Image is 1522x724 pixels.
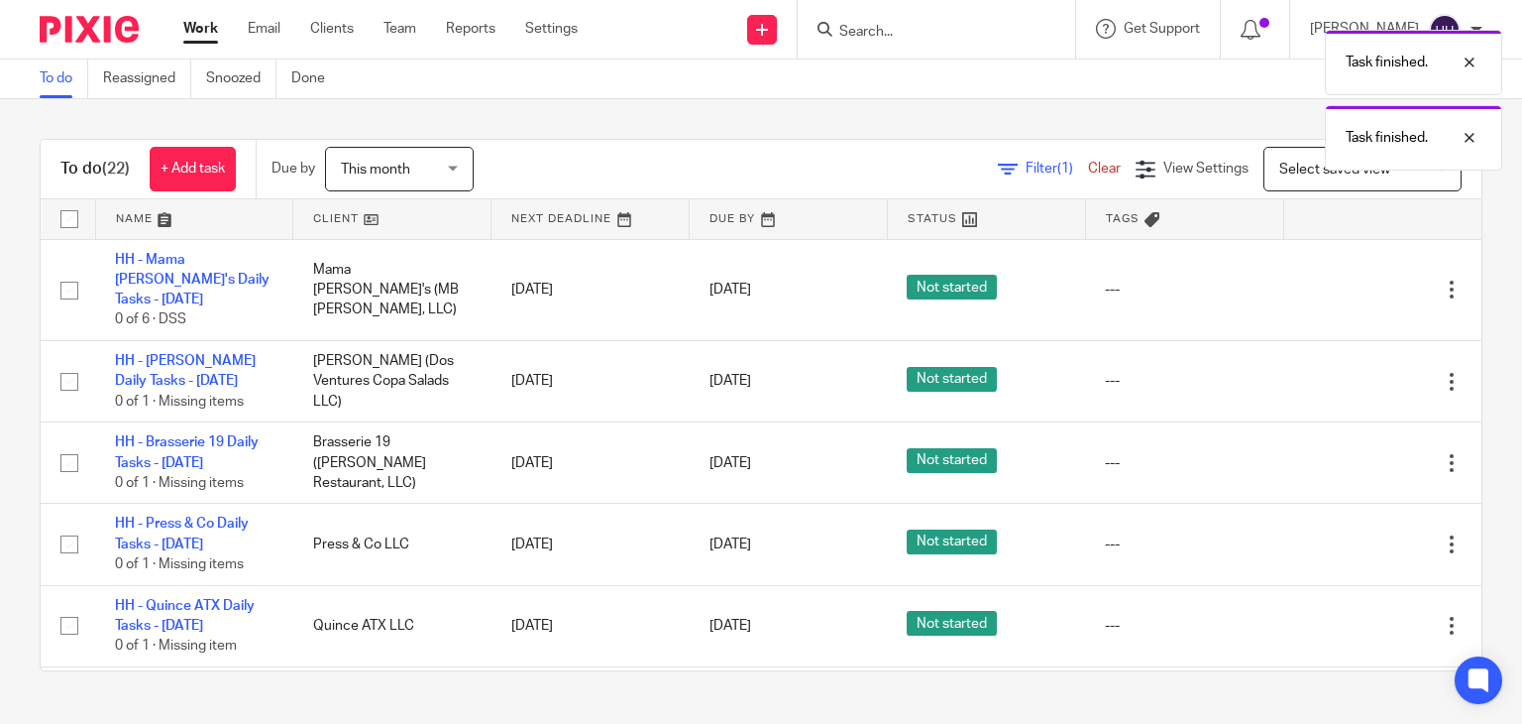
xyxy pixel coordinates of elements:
[115,313,186,327] span: 0 of 6 · DSS
[907,448,997,473] span: Not started
[40,16,139,43] img: Pixie
[115,395,244,409] span: 0 of 1 · Missing items
[40,60,88,98] a: To do
[1105,616,1263,636] div: ---
[115,557,244,571] span: 0 of 1 · Missing items
[115,253,270,307] a: HH - Mama [PERSON_NAME]'s Daily Tasks - [DATE]
[115,640,237,654] span: 0 of 1 · Missing item
[150,147,236,191] a: + Add task
[293,585,491,666] td: Quince ATX LLC
[1279,163,1390,177] span: Select saved view
[1346,128,1428,148] p: Task finished.
[293,422,491,504] td: Brasserie 19 ([PERSON_NAME] Restaurant, LLC)
[491,585,690,666] td: [DATE]
[115,517,249,550] a: HH - Press & Co Daily Tasks - [DATE]
[1105,535,1263,554] div: ---
[60,159,130,180] h1: To do
[310,19,354,39] a: Clients
[206,60,276,98] a: Snoozed
[383,19,416,39] a: Team
[272,159,315,179] p: Due by
[491,422,690,504] td: [DATE]
[709,456,751,470] span: [DATE]
[446,19,495,39] a: Reports
[183,19,218,39] a: Work
[102,161,130,177] span: (22)
[1105,453,1263,473] div: ---
[1429,14,1461,46] img: svg%3E
[491,341,690,422] td: [DATE]
[907,611,997,636] span: Not started
[491,239,690,341] td: [DATE]
[1346,53,1428,72] p: Task finished.
[491,504,690,585] td: [DATE]
[293,341,491,422] td: [PERSON_NAME] (Dos Ventures Copa Salads LLC)
[115,435,259,469] a: HH - Brasserie 19 Daily Tasks - [DATE]
[709,538,751,551] span: [DATE]
[115,599,255,633] a: HH - Quince ATX Daily Tasks - [DATE]
[293,239,491,341] td: Mama [PERSON_NAME]'s (MB [PERSON_NAME], LLC)
[1105,280,1263,300] div: ---
[115,476,244,490] span: 0 of 1 · Missing items
[525,19,578,39] a: Settings
[1106,213,1140,224] span: Tags
[907,275,997,300] span: Not started
[248,19,280,39] a: Email
[291,60,340,98] a: Done
[709,619,751,633] span: [DATE]
[115,354,256,388] a: HH - [PERSON_NAME] Daily Tasks - [DATE]
[907,367,997,392] span: Not started
[341,163,410,177] span: This month
[907,530,997,554] span: Not started
[1105,371,1263,391] div: ---
[709,375,751,389] span: [DATE]
[103,60,191,98] a: Reassigned
[293,504,491,585] td: Press & Co LLC
[709,283,751,297] span: [DATE]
